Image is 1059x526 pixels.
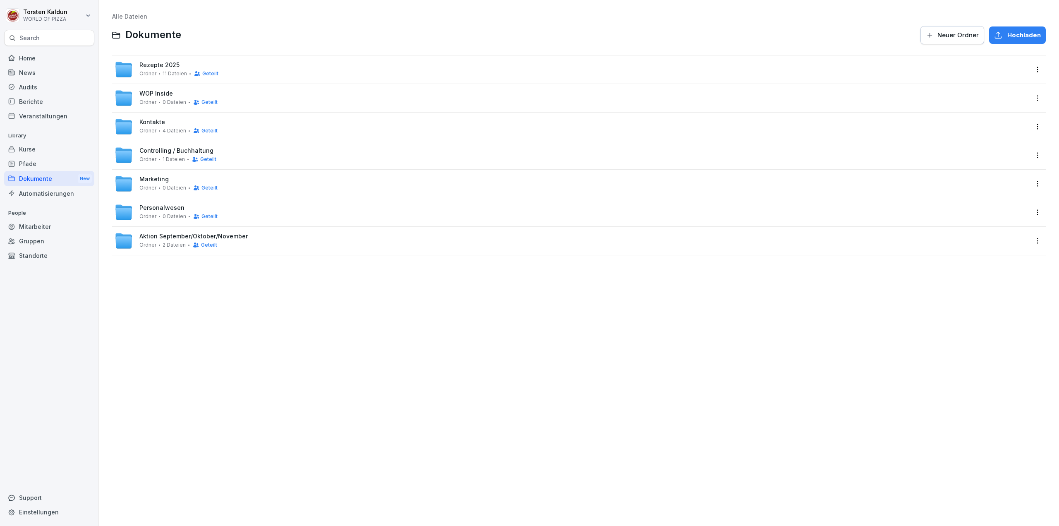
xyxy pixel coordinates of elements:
[200,156,216,162] span: Geteilt
[201,185,218,191] span: Geteilt
[139,176,169,183] span: Marketing
[139,62,180,69] span: Rezepte 2025
[115,118,1028,136] a: KontakteOrdner4 DateienGeteilt
[23,16,67,22] p: WORLD OF PIZZA
[115,203,1028,221] a: PersonalwesenOrdner0 DateienGeteilt
[4,156,94,171] a: Pfade
[4,505,94,519] a: Einstellungen
[989,26,1046,44] button: Hochladen
[4,248,94,263] a: Standorte
[139,119,165,126] span: Kontakte
[163,71,187,77] span: 11 Dateien
[139,128,156,134] span: Ordner
[4,109,94,123] a: Veranstaltungen
[125,29,181,41] span: Dokumente
[139,99,156,105] span: Ordner
[115,89,1028,107] a: WOP InsideOrdner0 DateienGeteilt
[139,242,156,248] span: Ordner
[201,214,218,219] span: Geteilt
[4,186,94,201] a: Automatisierungen
[4,65,94,80] a: News
[163,214,186,219] span: 0 Dateien
[4,80,94,94] a: Audits
[139,156,156,162] span: Ordner
[78,174,92,183] div: New
[115,175,1028,193] a: MarketingOrdner0 DateienGeteilt
[201,99,218,105] span: Geteilt
[139,185,156,191] span: Ordner
[201,128,218,134] span: Geteilt
[163,128,186,134] span: 4 Dateien
[4,219,94,234] a: Mitarbeiter
[4,234,94,248] a: Gruppen
[163,99,186,105] span: 0 Dateien
[202,71,218,77] span: Geteilt
[920,26,984,44] button: Neuer Ordner
[139,233,248,240] span: Aktion September/Oktober/November
[139,90,173,97] span: WOP Inside
[139,214,156,219] span: Ordner
[115,232,1028,250] a: Aktion September/Oktober/NovemberOrdner2 DateienGeteilt
[4,129,94,142] p: Library
[937,31,979,40] span: Neuer Ordner
[4,207,94,220] p: People
[163,156,185,162] span: 1 Dateien
[4,142,94,156] a: Kurse
[23,9,67,16] p: Torsten Kaldun
[4,51,94,65] a: Home
[1007,31,1041,40] span: Hochladen
[19,34,40,42] p: Search
[4,94,94,109] a: Berichte
[139,147,213,154] span: Controlling / Buchhaltung
[4,490,94,505] div: Support
[115,60,1028,79] a: Rezepte 2025Ordner11 DateienGeteilt
[112,13,147,20] a: Alle Dateien
[163,242,186,248] span: 2 Dateien
[163,185,186,191] span: 0 Dateien
[139,71,156,77] span: Ordner
[115,146,1028,164] a: Controlling / BuchhaltungOrdner1 DateienGeteilt
[201,242,217,248] span: Geteilt
[139,204,184,211] span: Personalwesen
[4,171,94,186] div: Dokumente
[4,171,94,186] a: DokumenteNew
